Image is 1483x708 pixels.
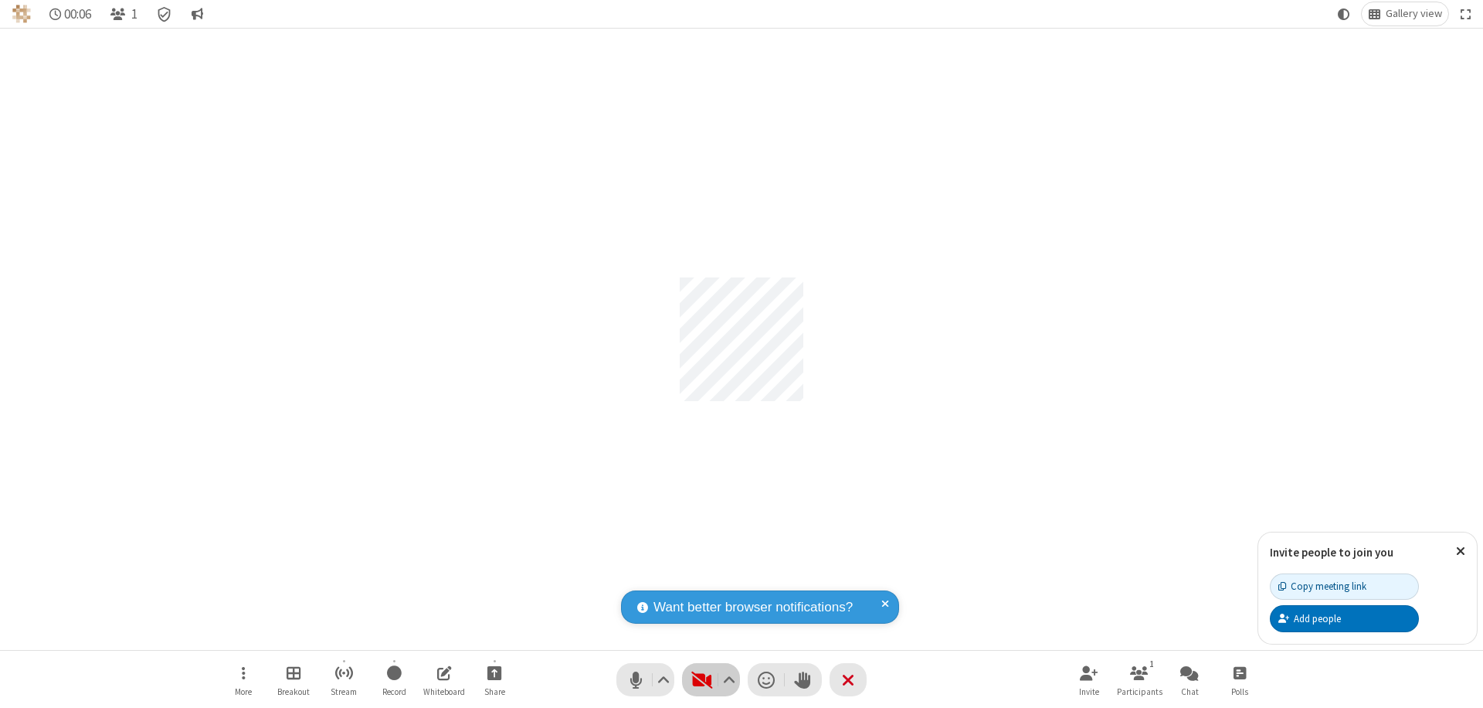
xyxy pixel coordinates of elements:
button: Using system theme [1332,2,1356,26]
span: Breakout [277,687,310,696]
span: Gallery view [1386,8,1442,20]
span: Stream [331,687,357,696]
div: Copy meeting link [1278,579,1366,594]
img: QA Selenium DO NOT DELETE OR CHANGE [12,5,31,23]
button: Fullscreen [1454,2,1478,26]
span: 00:06 [64,7,91,22]
button: Open poll [1217,658,1263,702]
button: Audio settings [653,663,674,696]
button: Mute (⌘+Shift+A) [616,663,674,696]
span: More [235,687,252,696]
button: Start streaming [321,658,367,702]
button: End or leave meeting [830,663,867,696]
label: Invite people to join you [1270,545,1393,560]
button: Send a reaction [748,663,785,696]
button: Raise hand [785,663,822,696]
button: Open participant list [104,2,144,26]
button: Manage Breakout Rooms [270,658,317,702]
button: Open menu [220,658,266,702]
button: Start video (⌘+Shift+V) [682,663,740,696]
button: Copy meeting link [1270,574,1419,600]
button: Start recording [371,658,417,702]
div: Meeting details Encryption enabled [150,2,179,26]
button: Close popover [1444,533,1477,570]
button: Conversation [185,2,209,26]
button: Invite participants (⌘+Shift+I) [1066,658,1112,702]
span: Chat [1181,687,1199,696]
span: Whiteboard [423,687,465,696]
button: Change layout [1362,2,1448,26]
span: Participants [1117,687,1162,696]
span: Invite [1079,687,1099,696]
button: Video setting [719,663,740,696]
button: Start sharing [471,658,518,702]
button: Open shared whiteboard [421,658,467,702]
button: Open chat [1166,658,1213,702]
div: Timer [43,2,98,26]
button: Open participant list [1116,658,1162,702]
span: Want better browser notifications? [653,597,853,618]
span: Polls [1231,687,1248,696]
button: Add people [1270,605,1419,631]
div: 1 [1145,657,1159,671]
span: 1 [131,7,137,22]
span: Record [382,687,406,696]
span: Share [484,687,505,696]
